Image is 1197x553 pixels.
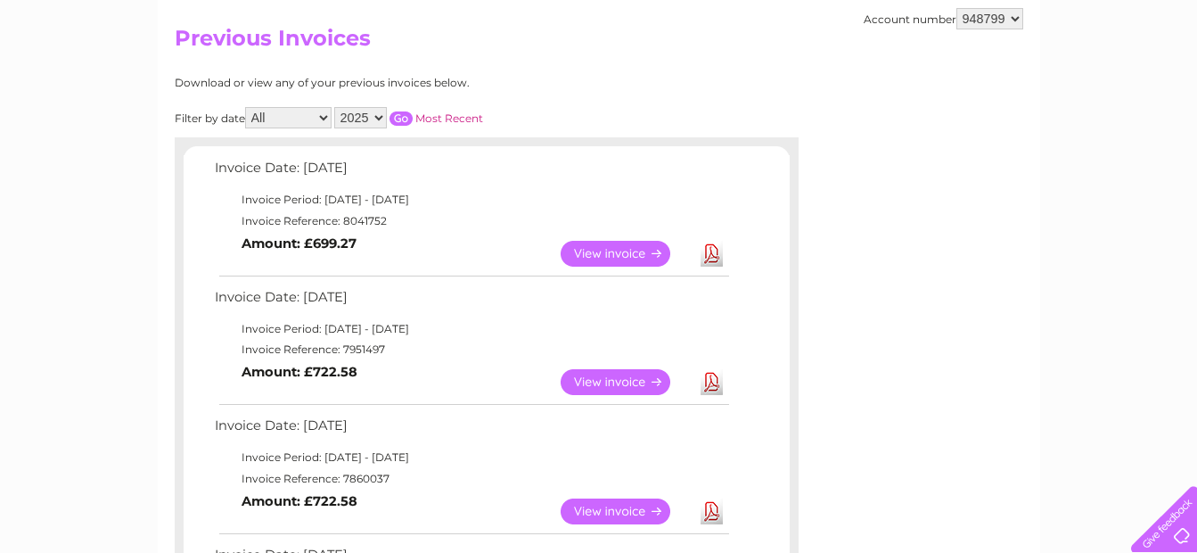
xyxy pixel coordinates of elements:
[561,499,692,524] a: View
[242,235,357,252] b: Amount: £699.27
[210,189,732,210] td: Invoice Period: [DATE] - [DATE]
[701,499,723,524] a: Download
[978,76,1031,89] a: Telecoms
[42,46,133,101] img: logo.png
[561,241,692,267] a: View
[1042,76,1068,89] a: Blog
[178,10,1021,87] div: Clear Business is a trading name of Verastar Limited (registered in [GEOGRAPHIC_DATA] No. 3667643...
[928,76,967,89] a: Energy
[210,339,732,360] td: Invoice Reference: 7951497
[864,8,1023,29] div: Account number
[883,76,917,89] a: Water
[415,111,483,125] a: Most Recent
[1078,76,1122,89] a: Contact
[175,77,643,89] div: Download or view any of your previous invoices below.
[175,107,643,128] div: Filter by date
[210,447,732,468] td: Invoice Period: [DATE] - [DATE]
[242,364,357,380] b: Amount: £722.58
[701,241,723,267] a: Download
[210,318,732,340] td: Invoice Period: [DATE] - [DATE]
[1138,76,1180,89] a: Log out
[210,156,732,189] td: Invoice Date: [DATE]
[210,414,732,447] td: Invoice Date: [DATE]
[701,369,723,395] a: Download
[210,468,732,490] td: Invoice Reference: 7860037
[210,210,732,232] td: Invoice Reference: 8041752
[242,493,357,509] b: Amount: £722.58
[861,9,984,31] a: 0333 014 3131
[175,26,1023,60] h2: Previous Invoices
[561,369,692,395] a: View
[210,285,732,318] td: Invoice Date: [DATE]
